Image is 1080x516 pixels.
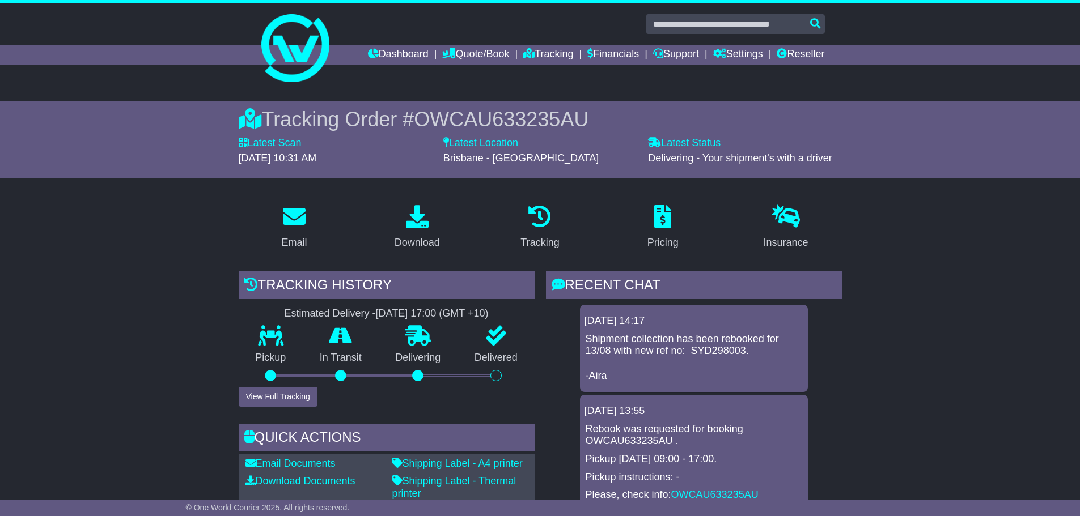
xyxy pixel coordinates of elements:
[764,235,808,250] div: Insurance
[523,45,573,65] a: Tracking
[546,271,842,302] div: RECENT CHAT
[281,235,307,250] div: Email
[586,471,802,484] p: Pickup instructions: -
[239,271,535,302] div: Tracking history
[777,45,824,65] a: Reseller
[586,489,802,501] p: Please, check info:
[239,152,317,164] span: [DATE] 10:31 AM
[713,45,763,65] a: Settings
[245,458,336,469] a: Email Documents
[186,503,350,512] span: © One World Courier 2025. All rights reserved.
[274,201,314,254] a: Email
[458,352,535,364] p: Delivered
[239,107,842,131] div: Tracking Order #
[392,458,523,469] a: Shipping Label - A4 printer
[376,308,489,320] div: [DATE] 17:00 (GMT +10)
[239,308,535,320] div: Estimated Delivery -
[585,315,803,327] div: [DATE] 14:17
[520,235,559,250] div: Tracking
[653,45,699,65] a: Support
[303,352,379,364] p: In Transit
[387,201,447,254] a: Download
[648,152,832,164] span: Delivering - Your shipment's with a driver
[239,137,302,150] label: Latest Scan
[368,45,429,65] a: Dashboard
[587,45,639,65] a: Financials
[586,423,802,447] p: Rebook was requested for booking OWCAU633235AU .
[239,424,535,454] div: Quick Actions
[513,201,566,254] a: Tracking
[395,235,440,250] div: Download
[756,201,816,254] a: Insurance
[640,201,686,254] a: Pricing
[585,405,803,417] div: [DATE] 13:55
[239,387,317,407] button: View Full Tracking
[586,333,802,382] p: Shipment collection has been rebooked for 13/08 with new ref no: SYD298003. -Aira
[586,453,802,466] p: Pickup [DATE] 09:00 - 17:00.
[245,475,355,487] a: Download Documents
[442,45,509,65] a: Quote/Book
[443,137,518,150] label: Latest Location
[647,235,679,250] div: Pricing
[443,152,599,164] span: Brisbane - [GEOGRAPHIC_DATA]
[648,137,721,150] label: Latest Status
[379,352,458,364] p: Delivering
[414,108,588,131] span: OWCAU633235AU
[239,352,303,364] p: Pickup
[392,475,516,499] a: Shipping Label - Thermal printer
[671,489,759,500] a: OWCAU633235AU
